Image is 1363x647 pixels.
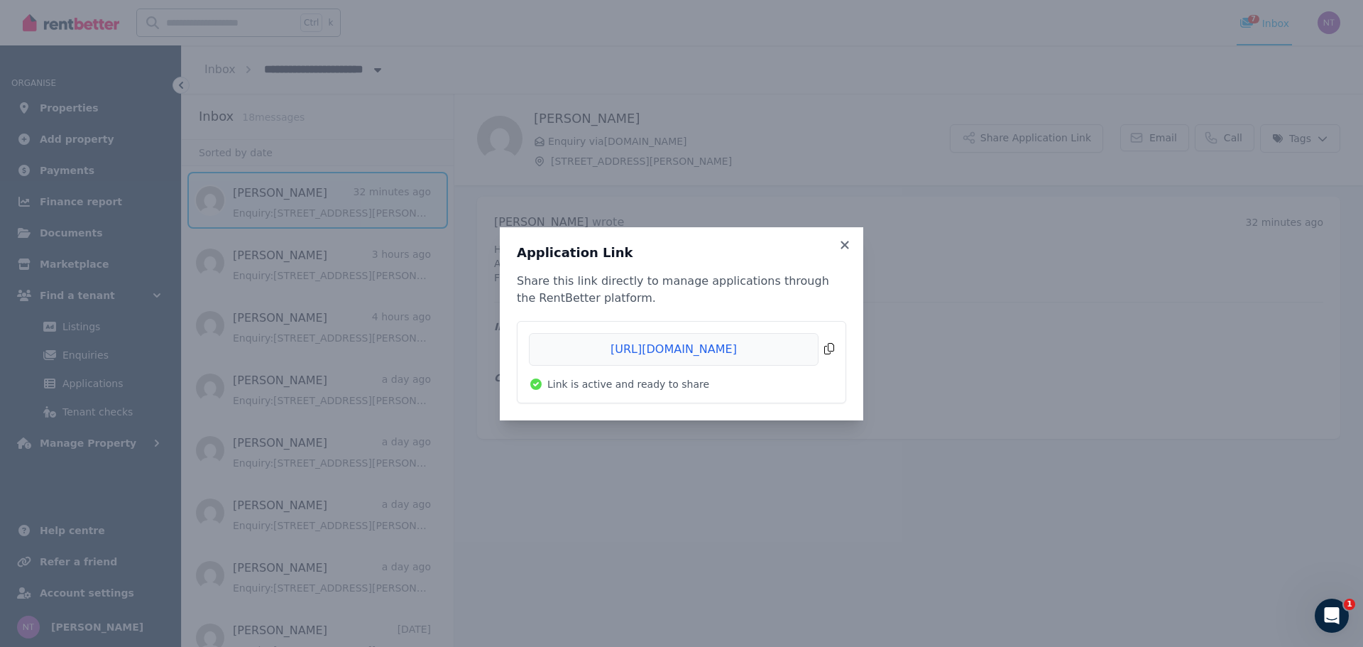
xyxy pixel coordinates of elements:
h3: Application Link [517,244,846,261]
p: Share this link directly to manage applications through the RentBetter platform. [517,273,846,307]
button: [URL][DOMAIN_NAME] [529,333,834,366]
iframe: Intercom live chat [1315,599,1349,633]
span: 1 [1344,599,1355,610]
span: Link is active and ready to share [547,377,709,391]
